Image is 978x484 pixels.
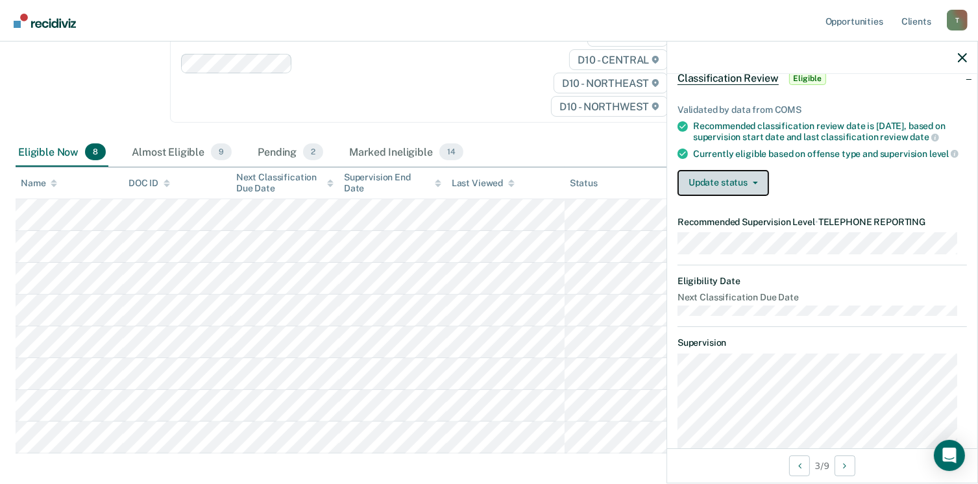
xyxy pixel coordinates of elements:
div: Almost Eligible [129,138,234,167]
div: Recommended classification review date is [DATE], based on supervision start date and last classi... [693,121,967,143]
div: Last Viewed [452,178,515,189]
span: 9 [211,143,232,160]
img: Recidiviz [14,14,76,28]
div: Supervision End Date [344,172,441,194]
span: • [815,217,818,227]
span: D10 - NORTHWEST [551,96,668,117]
div: Currently eligible based on offense type and supervision [693,148,967,160]
span: D10 - CENTRAL [569,49,668,70]
div: Marked Ineligible [347,138,465,167]
dt: Eligibility Date [678,276,967,287]
span: 8 [85,143,106,160]
span: date [910,132,938,142]
div: Validated by data from COMS [678,104,967,115]
dt: Supervision [678,337,967,348]
div: Open Intercom Messenger [934,440,965,471]
span: Eligible [789,72,826,85]
div: Status [570,178,598,189]
span: Classification Review [678,72,779,85]
div: DOC ID [128,178,170,189]
div: Classification ReviewEligible [667,58,977,99]
span: 14 [439,143,463,160]
div: 3 / 9 [667,448,977,483]
dt: Next Classification Due Date [678,292,967,303]
button: Previous Opportunity [789,455,810,476]
dt: Recommended Supervision Level TELEPHONE REPORTING [678,217,967,228]
div: Eligible Now [16,138,108,167]
span: D10 - NORTHEAST [554,73,668,93]
div: Pending [255,138,326,167]
button: Profile dropdown button [947,10,968,30]
div: Next Classification Due Date [236,172,334,194]
div: Name [21,178,57,189]
button: Update status [678,170,769,196]
div: T [947,10,968,30]
span: level [929,149,959,159]
button: Next Opportunity [835,455,855,476]
span: 2 [303,143,323,160]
